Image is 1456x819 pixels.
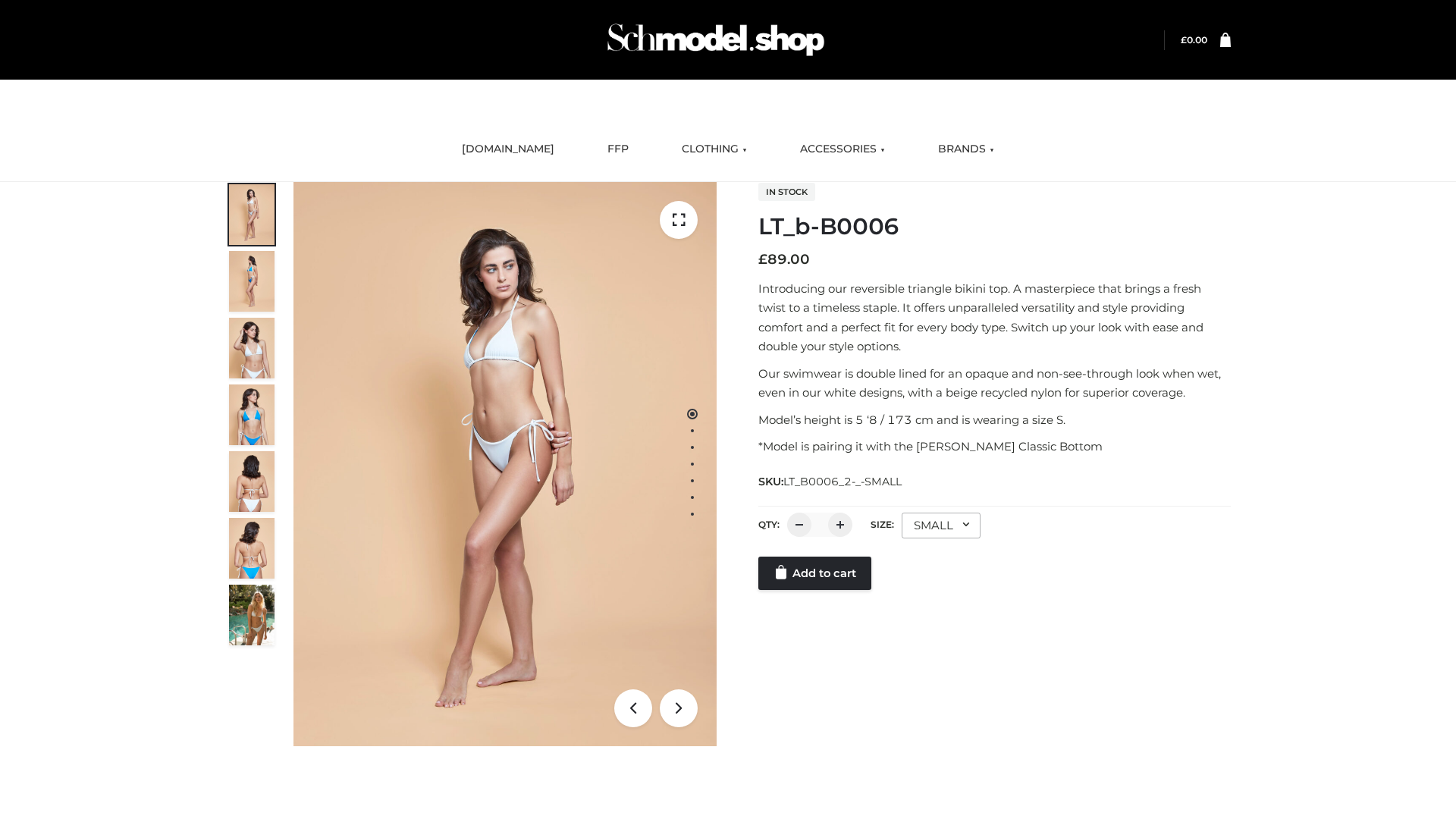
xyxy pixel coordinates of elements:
span: £ [1181,34,1187,45]
a: Add to cart [758,557,871,590]
img: ArielClassicBikiniTop_CloudNine_AzureSky_OW114ECO_8-scaled.jpg [229,518,275,579]
p: Our swimwear is double lined for an opaque and non-see-through look when wet, even in our white d... [758,364,1231,403]
div: SMALL [902,513,981,538]
img: ArielClassicBikiniTop_CloudNine_AzureSky_OW114ECO_1 [293,182,717,746]
a: [DOMAIN_NAME] [450,133,566,166]
img: ArielClassicBikiniTop_CloudNine_AzureSky_OW114ECO_3-scaled.jpg [229,318,275,378]
img: ArielClassicBikiniTop_CloudNine_AzureSky_OW114ECO_7-scaled.jpg [229,451,275,512]
label: Size: [871,519,894,530]
img: Arieltop_CloudNine_AzureSky2.jpg [229,585,275,645]
a: FFP [596,133,640,166]
img: ArielClassicBikiniTop_CloudNine_AzureSky_OW114ECO_1-scaled.jpg [229,184,275,245]
span: In stock [758,183,815,201]
a: £0.00 [1181,34,1207,45]
bdi: 0.00 [1181,34,1207,45]
img: Schmodel Admin 964 [602,10,830,70]
span: LT_B0006_2-_-SMALL [783,475,902,488]
a: ACCESSORIES [789,133,896,166]
span: SKU: [758,472,903,491]
p: Introducing our reversible triangle bikini top. A masterpiece that brings a fresh twist to a time... [758,279,1231,356]
a: BRANDS [927,133,1006,166]
span: £ [758,251,767,268]
img: ArielClassicBikiniTop_CloudNine_AzureSky_OW114ECO_2-scaled.jpg [229,251,275,312]
a: CLOTHING [670,133,758,166]
img: ArielClassicBikiniTop_CloudNine_AzureSky_OW114ECO_4-scaled.jpg [229,384,275,445]
p: *Model is pairing it with the [PERSON_NAME] Classic Bottom [758,437,1231,457]
label: QTY: [758,519,780,530]
p: Model’s height is 5 ‘8 / 173 cm and is wearing a size S. [758,410,1231,430]
bdi: 89.00 [758,251,810,268]
h1: LT_b-B0006 [758,213,1231,240]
